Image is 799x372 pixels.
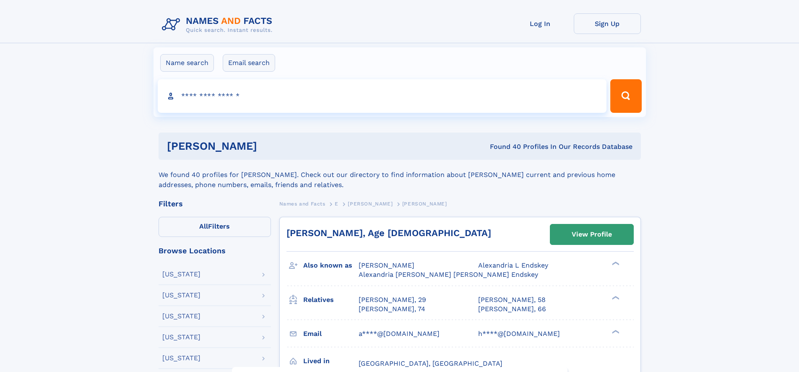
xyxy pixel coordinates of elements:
[359,261,414,269] span: [PERSON_NAME]
[359,295,426,304] a: [PERSON_NAME], 29
[162,292,200,299] div: [US_STATE]
[550,224,633,245] a: View Profile
[610,79,641,113] button: Search Button
[303,354,359,368] h3: Lived in
[159,217,271,237] label: Filters
[359,359,502,367] span: [GEOGRAPHIC_DATA], [GEOGRAPHIC_DATA]
[199,222,208,230] span: All
[478,261,548,269] span: Alexandria L Endskey
[159,13,279,36] img: Logo Names and Facts
[610,329,620,334] div: ❯
[610,261,620,266] div: ❯
[162,355,200,362] div: [US_STATE]
[159,200,271,208] div: Filters
[478,304,546,314] a: [PERSON_NAME], 66
[286,228,491,238] a: [PERSON_NAME], Age [DEMOGRAPHIC_DATA]
[279,198,325,209] a: Names and Facts
[162,334,200,341] div: [US_STATE]
[359,271,538,278] span: Alexandria [PERSON_NAME] [PERSON_NAME] Endskey
[373,142,632,151] div: Found 40 Profiles In Our Records Database
[572,225,612,244] div: View Profile
[158,79,607,113] input: search input
[303,327,359,341] h3: Email
[159,160,641,190] div: We found 40 profiles for [PERSON_NAME]. Check out our directory to find information about [PERSON...
[303,293,359,307] h3: Relatives
[402,201,447,207] span: [PERSON_NAME]
[159,247,271,255] div: Browse Locations
[335,201,338,207] span: E
[167,141,374,151] h1: [PERSON_NAME]
[359,304,425,314] a: [PERSON_NAME], 74
[162,271,200,278] div: [US_STATE]
[574,13,641,34] a: Sign Up
[303,258,359,273] h3: Also known as
[223,54,275,72] label: Email search
[335,198,338,209] a: E
[507,13,574,34] a: Log In
[610,295,620,300] div: ❯
[348,198,393,209] a: [PERSON_NAME]
[162,313,200,320] div: [US_STATE]
[478,295,546,304] a: [PERSON_NAME], 58
[348,201,393,207] span: [PERSON_NAME]
[160,54,214,72] label: Name search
